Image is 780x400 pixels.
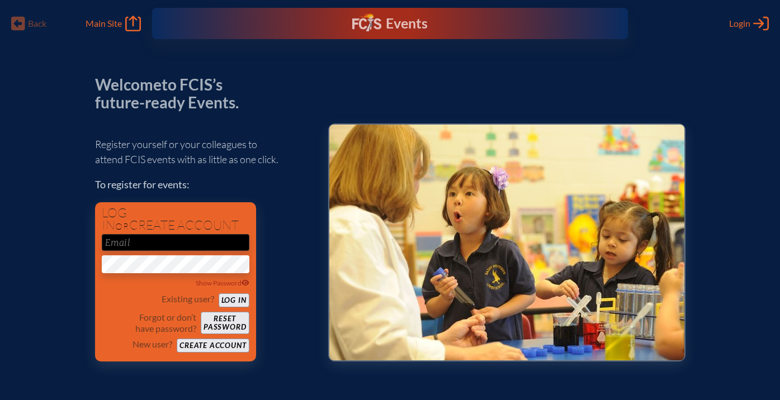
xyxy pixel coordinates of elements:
[102,234,249,251] input: Email
[133,339,172,350] p: New user?
[329,125,684,360] img: Events
[201,312,249,334] button: Resetpassword
[729,18,750,29] span: Login
[196,279,249,287] span: Show Password
[115,221,129,232] span: or
[95,76,252,111] p: Welcome to FCIS’s future-ready Events.
[177,339,249,353] button: Create account
[102,207,249,232] h1: Log in create account
[95,137,310,167] p: Register yourself or your colleagues to attend FCIS events with as little as one click.
[162,293,214,304] p: Existing user?
[102,312,197,334] p: Forgot or don’t have password?
[289,13,491,34] div: FCIS Events — Future ready
[86,16,140,31] a: Main Site
[95,177,310,192] p: To register for events:
[219,293,249,307] button: Log in
[86,18,122,29] span: Main Site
